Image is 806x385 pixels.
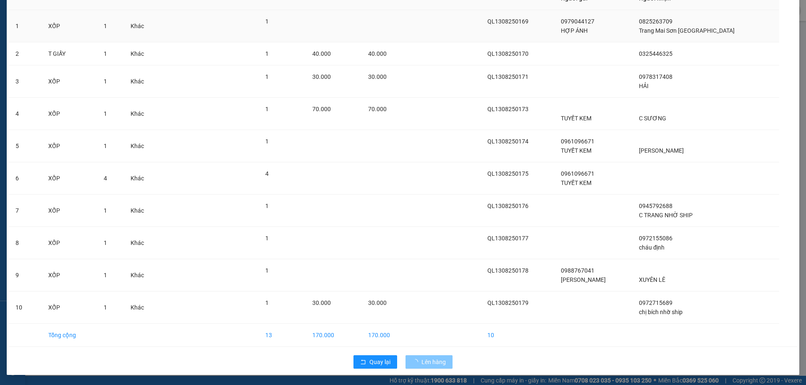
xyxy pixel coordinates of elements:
[306,324,361,347] td: 170.000
[639,83,649,89] span: HẢI
[9,130,42,162] td: 5
[124,10,160,42] td: Khác
[561,115,591,122] span: TUYẾT KEM
[265,50,269,57] span: 1
[368,50,387,57] span: 40.000
[265,106,269,112] span: 1
[639,50,673,57] span: 0325446325
[487,18,529,25] span: QL1308250169
[265,203,269,209] span: 1
[124,65,160,98] td: Khác
[639,299,673,306] span: 0972715689
[104,175,107,182] span: 4
[639,27,735,34] span: Trang Mai Sơn [GEOGRAPHIC_DATA]
[42,130,97,162] td: XỐP
[104,143,107,149] span: 1
[406,355,453,369] button: Lên hàng
[104,23,107,29] span: 1
[312,73,331,80] span: 30.000
[124,130,160,162] td: Khác
[639,309,683,315] span: chị bích nhờ ship
[104,50,107,57] span: 1
[639,276,665,283] span: XUYÊN LÊ
[104,110,107,117] span: 1
[42,65,97,98] td: XỐP
[639,115,666,122] span: C SƯƠNG
[124,227,160,259] td: Khác
[487,50,529,57] span: QL1308250170
[312,50,331,57] span: 40.000
[639,235,673,242] span: 0972155086
[104,239,107,246] span: 1
[639,147,684,154] span: [PERSON_NAME]
[487,138,529,145] span: QL1308250174
[421,357,446,367] span: Lên hàng
[360,359,366,366] span: rollback
[124,291,160,324] td: Khác
[369,357,390,367] span: Quay lại
[481,324,554,347] td: 10
[639,212,693,219] span: C TRANG NHỜ SHIP
[487,73,529,80] span: QL1308250171
[124,162,160,195] td: Khác
[639,244,665,251] span: cháu định
[42,291,97,324] td: XỐP
[42,42,97,65] td: T GIẤY
[561,27,588,34] span: HỢP ÁNH
[639,203,673,209] span: 0945792688
[259,324,306,347] td: 13
[487,170,529,177] span: QL1308250175
[104,304,107,311] span: 1
[265,138,269,145] span: 1
[42,98,97,130] td: XỐP
[487,299,529,306] span: QL1308250179
[104,272,107,278] span: 1
[561,147,591,154] span: TUYẾT KEM
[368,106,387,112] span: 70.000
[639,73,673,80] span: 0978317408
[487,235,529,242] span: QL1308250177
[124,98,160,130] td: Khác
[124,259,160,291] td: Khác
[265,170,269,177] span: 4
[104,78,107,85] span: 1
[9,195,42,227] td: 7
[561,138,594,145] span: 0961096671
[353,355,397,369] button: rollbackQuay lại
[265,18,269,25] span: 1
[561,276,606,283] span: [PERSON_NAME]
[561,18,594,25] span: 0979044127
[9,98,42,130] td: 4
[561,267,594,274] span: 0988767041
[312,299,331,306] span: 30.000
[42,227,97,259] td: XỐP
[124,195,160,227] td: Khác
[9,291,42,324] td: 10
[412,359,421,365] span: loading
[124,42,160,65] td: Khác
[9,10,42,42] td: 1
[42,10,97,42] td: XỐP
[42,195,97,227] td: XỐP
[265,299,269,306] span: 1
[9,42,42,65] td: 2
[639,18,673,25] span: 0825263709
[42,259,97,291] td: XỐP
[42,162,97,195] td: XỐP
[265,235,269,242] span: 1
[265,73,269,80] span: 1
[9,227,42,259] td: 8
[42,324,97,347] td: Tổng cộng
[104,207,107,214] span: 1
[487,267,529,274] span: QL1308250178
[561,170,594,177] span: 0961096671
[312,106,331,112] span: 70.000
[9,162,42,195] td: 6
[561,179,591,186] span: TUYẾT KEM
[9,65,42,98] td: 3
[265,267,269,274] span: 1
[361,324,409,347] td: 170.000
[487,203,529,209] span: QL1308250176
[368,73,387,80] span: 30.000
[368,299,387,306] span: 30.000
